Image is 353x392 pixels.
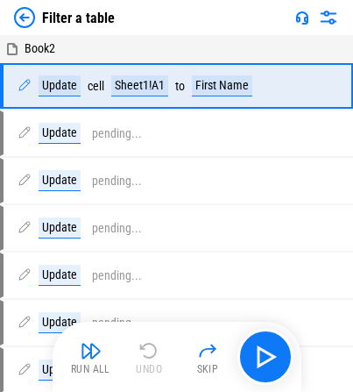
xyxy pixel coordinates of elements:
[39,312,81,333] div: Update
[39,123,81,144] div: Update
[88,80,104,93] div: cell
[25,41,55,55] span: Book2
[39,360,81,381] div: Update
[39,170,81,191] div: Update
[92,175,142,188] div: pending...
[295,11,309,25] img: Support
[71,364,110,374] div: Run All
[197,340,218,361] img: Skip
[39,75,81,96] div: Update
[39,217,81,239] div: Update
[197,364,219,374] div: Skip
[192,75,252,96] div: First Name
[81,340,102,361] img: Run All
[180,336,236,378] button: Skip
[251,343,279,371] img: Main button
[39,265,81,286] div: Update
[92,127,142,140] div: pending...
[92,317,142,330] div: pending...
[92,222,142,235] div: pending...
[175,80,185,93] div: to
[42,10,115,26] div: Filter a table
[63,336,119,378] button: Run All
[92,269,142,282] div: pending...
[111,75,168,96] div: Sheet1!A1
[14,7,35,28] img: Back
[318,7,339,28] img: Settings menu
